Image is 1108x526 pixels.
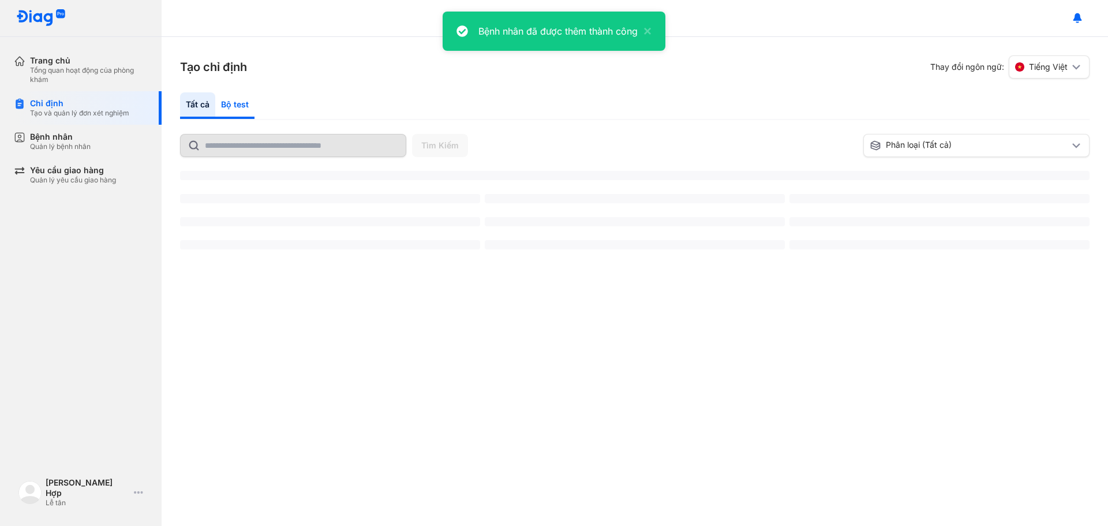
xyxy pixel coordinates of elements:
div: Lễ tân [46,498,129,508]
div: Thay đổi ngôn ngữ: [930,55,1090,79]
div: Tổng quan hoạt động của phòng khám [30,66,148,84]
div: Bộ test [215,92,254,119]
span: ‌ [789,240,1090,249]
div: Tạo và quản lý đơn xét nghiệm [30,109,129,118]
h3: Tạo chỉ định [180,59,247,75]
img: logo [16,9,66,27]
span: ‌ [180,240,480,249]
span: ‌ [789,194,1090,203]
div: Trang chủ [30,55,148,66]
div: Tất cả [180,92,215,119]
span: ‌ [485,194,785,203]
div: Yêu cầu giao hàng [30,165,116,176]
span: ‌ [485,217,785,226]
span: ‌ [180,171,1090,180]
div: Quản lý yêu cầu giao hàng [30,176,116,185]
div: Bệnh nhân đã được thêm thành công [478,24,638,38]
button: close [638,24,652,38]
img: logo [18,481,42,504]
span: ‌ [485,240,785,249]
div: Quản lý bệnh nhân [30,142,91,151]
span: ‌ [180,194,480,203]
div: [PERSON_NAME] Hợp [46,477,129,498]
span: ‌ [180,217,480,226]
div: Chỉ định [30,98,129,109]
span: ‌ [789,217,1090,226]
button: Tìm Kiếm [412,134,468,157]
div: Bệnh nhân [30,132,91,142]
